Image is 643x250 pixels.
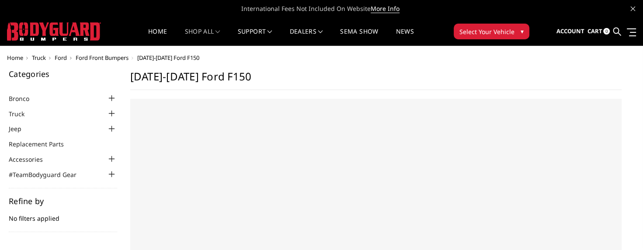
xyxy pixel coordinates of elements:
a: Ford [55,54,67,62]
span: Account [556,27,584,35]
div: No filters applied [9,197,117,232]
a: Truck [32,54,46,62]
a: #TeamBodyguard Gear [9,170,87,179]
a: Home [148,28,167,45]
a: News [396,28,414,45]
h1: [DATE]-[DATE] Ford F150 [130,70,622,90]
a: Account [556,20,584,43]
h5: Refine by [9,197,117,205]
button: Select Your Vehicle [454,24,529,39]
a: Bronco [9,94,40,103]
a: Replacement Parts [9,139,75,149]
h5: Categories [9,70,117,78]
span: ▾ [521,27,524,36]
a: SEMA Show [340,28,378,45]
a: Dealers [290,28,323,45]
span: [DATE]-[DATE] Ford F150 [137,54,199,62]
a: Accessories [9,155,54,164]
span: Cart [587,27,602,35]
a: Jeep [9,124,32,133]
a: shop all [185,28,220,45]
img: BODYGUARD BUMPERS [7,22,101,41]
a: More Info [371,4,400,13]
a: Cart 0 [587,20,610,43]
a: Ford Front Bumpers [76,54,129,62]
a: Support [238,28,272,45]
span: Select Your Vehicle [459,27,514,36]
a: Home [7,54,23,62]
span: 0 [603,28,610,35]
a: Truck [9,109,35,118]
